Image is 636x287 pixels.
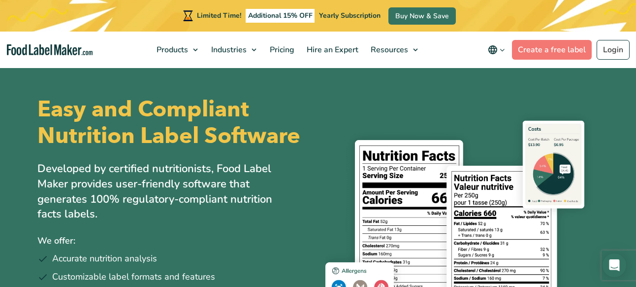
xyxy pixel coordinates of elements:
[52,252,157,265] span: Accurate nutrition analysis
[246,9,315,23] span: Additional 15% OFF
[603,253,626,277] div: Open Intercom Messenger
[368,44,409,55] span: Resources
[267,44,295,55] span: Pricing
[52,270,215,284] span: Customizable label formats and features
[151,32,203,68] a: Products
[319,11,381,20] span: Yearly Subscription
[512,40,592,60] a: Create a free label
[37,234,311,248] p: We offer:
[37,96,311,149] h1: Easy and Compliant Nutrition Label Software
[197,11,241,20] span: Limited Time!
[304,44,359,55] span: Hire an Expert
[365,32,423,68] a: Resources
[264,32,298,68] a: Pricing
[154,44,189,55] span: Products
[388,7,456,25] a: Buy Now & Save
[205,32,261,68] a: Industries
[597,40,630,60] a: Login
[37,161,293,222] p: Developed by certified nutritionists, Food Label Maker provides user-friendly software that gener...
[208,44,248,55] span: Industries
[301,32,362,68] a: Hire an Expert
